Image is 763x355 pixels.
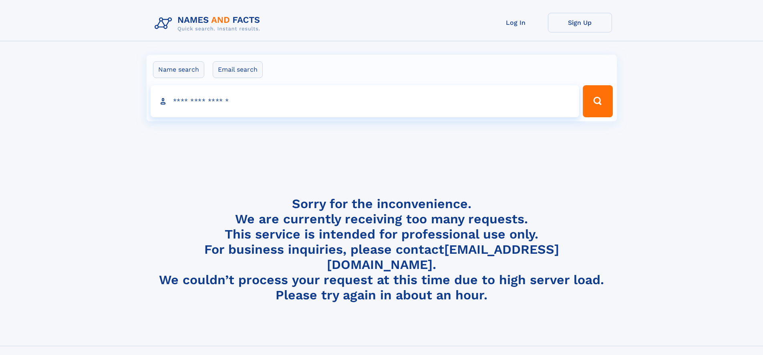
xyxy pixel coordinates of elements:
[151,13,267,34] img: Logo Names and Facts
[151,196,612,303] h4: Sorry for the inconvenience. We are currently receiving too many requests. This service is intend...
[548,13,612,32] a: Sign Up
[151,85,580,117] input: search input
[153,61,204,78] label: Name search
[213,61,263,78] label: Email search
[327,242,559,272] a: [EMAIL_ADDRESS][DOMAIN_NAME]
[484,13,548,32] a: Log In
[583,85,612,117] button: Search Button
